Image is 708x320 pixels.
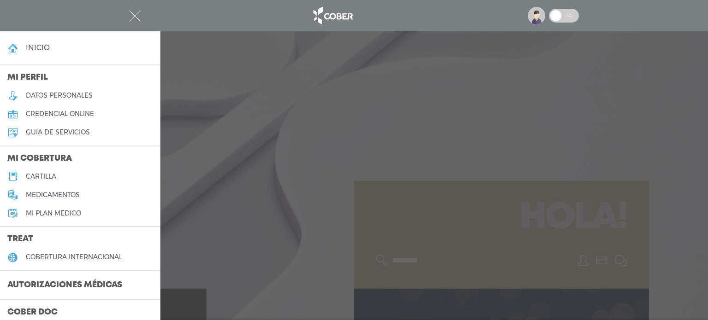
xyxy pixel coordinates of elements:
[26,253,122,261] h5: cobertura internacional
[26,128,90,136] h5: guía de servicios
[26,191,80,199] h5: medicamentos
[26,209,81,217] h5: Mi plan médico
[26,110,94,118] h5: credencial online
[26,173,56,180] h5: cartilla
[26,92,93,99] h5: datos personales
[26,43,50,52] h4: inicio
[308,5,357,27] img: logo_cober_home-white.png
[129,10,141,22] img: Cober_menu-close-white.svg
[528,7,545,24] img: profile-placeholder.svg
